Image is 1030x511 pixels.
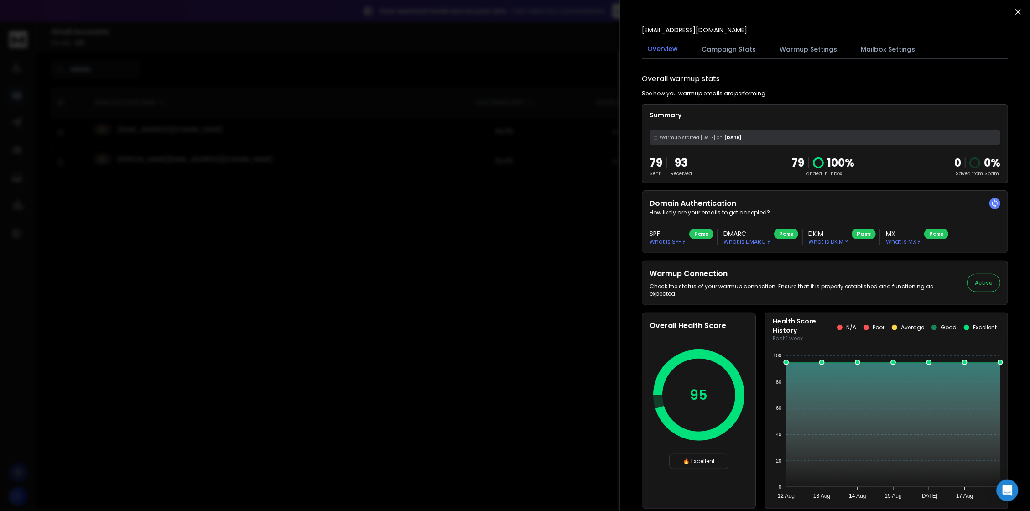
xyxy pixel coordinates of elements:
[792,170,855,177] p: Landed in Inbox
[650,320,748,331] h2: Overall Health Score
[954,170,1000,177] p: Saved from Spam
[773,335,819,342] p: Past 1 week
[921,493,938,500] tspan: [DATE]
[956,493,973,500] tspan: 17 Aug
[671,156,692,170] p: 93
[650,238,686,245] p: What is SPF ?
[642,73,720,84] h1: Overall warmup stats
[886,229,921,238] h3: MX
[997,480,1019,501] div: Open Intercom Messenger
[650,110,1000,120] p: Summary
[774,229,798,239] div: Pass
[776,458,781,464] tspan: 20
[642,39,683,60] button: Overview
[941,324,957,331] p: Good
[642,26,747,35] p: [EMAIL_ADDRESS][DOMAIN_NAME]
[901,324,924,331] p: Average
[776,406,781,411] tspan: 60
[650,170,662,177] p: Sent
[886,238,921,245] p: What is MX ?
[776,379,781,385] tspan: 80
[671,170,692,177] p: Received
[696,39,761,59] button: Campaign Stats
[852,229,876,239] div: Pass
[855,39,921,59] button: Mailbox Settings
[884,493,901,500] tspan: 15 Aug
[650,130,1000,145] div: [DATE]
[873,324,884,331] p: Poor
[773,353,781,359] tspan: 100
[776,432,781,437] tspan: 40
[792,156,805,170] p: 79
[808,238,848,245] p: What is DKIM ?
[984,156,1000,170] p: 0 %
[846,324,856,331] p: N/A
[774,39,843,59] button: Warmup Settings
[723,229,770,238] h3: DMARC
[827,156,855,170] p: 100 %
[650,198,1000,209] h2: Domain Authentication
[650,283,956,297] p: Check the status of your warmup connection. Ensure that it is properly established and functionin...
[967,274,1000,292] button: Active
[924,229,948,239] div: Pass
[773,317,819,335] p: Health Score History
[723,238,770,245] p: What is DMARC ?
[650,209,1000,216] p: How likely are your emails to get accepted?
[813,493,830,500] tspan: 13 Aug
[650,268,956,279] h2: Warmup Connection
[642,90,765,97] p: See how you warmup emails are performing
[650,229,686,238] h3: SPF
[690,387,708,403] p: 95
[808,229,848,238] h3: DKIM
[650,156,662,170] p: 79
[778,493,795,500] tspan: 12 Aug
[660,134,723,141] span: Warmup started [DATE] on
[849,493,866,500] tspan: 14 Aug
[689,229,713,239] div: Pass
[954,155,961,170] strong: 0
[779,484,781,490] tspan: 0
[669,454,728,469] div: 🔥 Excellent
[973,324,997,331] p: Excellent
